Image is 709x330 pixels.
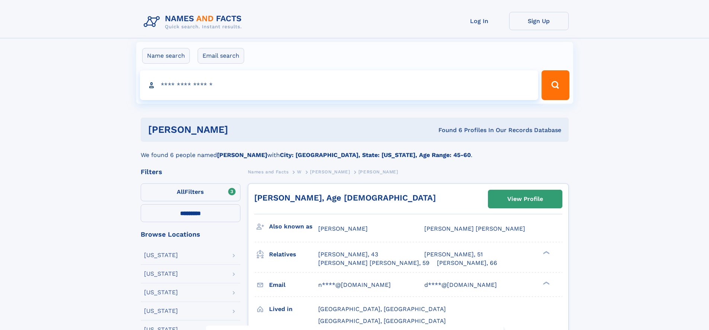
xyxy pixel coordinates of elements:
[333,126,561,134] div: Found 6 Profiles In Our Records Database
[269,220,318,233] h3: Also known as
[488,190,562,208] a: View Profile
[141,169,240,175] div: Filters
[141,12,248,32] img: Logo Names and Facts
[269,303,318,315] h3: Lived in
[318,250,378,259] a: [PERSON_NAME], 43
[144,289,178,295] div: [US_STATE]
[198,48,244,64] label: Email search
[318,305,446,313] span: [GEOGRAPHIC_DATA], [GEOGRAPHIC_DATA]
[217,151,267,158] b: [PERSON_NAME]
[141,142,569,160] div: We found 6 people named with .
[297,169,302,174] span: W
[509,12,569,30] a: Sign Up
[437,259,497,267] a: [PERSON_NAME], 66
[542,70,569,100] button: Search Button
[142,48,190,64] label: Name search
[141,231,240,238] div: Browse Locations
[140,70,539,100] input: search input
[318,259,429,267] a: [PERSON_NAME] [PERSON_NAME], 59
[141,183,240,201] label: Filters
[424,225,525,232] span: [PERSON_NAME] [PERSON_NAME]
[318,317,446,324] span: [GEOGRAPHIC_DATA], [GEOGRAPHIC_DATA]
[148,125,333,134] h1: [PERSON_NAME]
[254,193,436,202] a: [PERSON_NAME], Age [DEMOGRAPHIC_DATA]
[144,308,178,314] div: [US_STATE]
[297,167,302,176] a: W
[144,271,178,277] div: [US_STATE]
[269,279,318,291] h3: Email
[358,169,398,174] span: [PERSON_NAME]
[541,281,550,285] div: ❯
[248,167,289,176] a: Names and Facts
[280,151,471,158] b: City: [GEOGRAPHIC_DATA], State: [US_STATE], Age Range: 45-60
[507,190,543,208] div: View Profile
[310,169,350,174] span: [PERSON_NAME]
[177,188,185,195] span: All
[450,12,509,30] a: Log In
[541,250,550,255] div: ❯
[144,252,178,258] div: [US_STATE]
[318,225,368,232] span: [PERSON_NAME]
[424,250,483,259] a: [PERSON_NAME], 51
[310,167,350,176] a: [PERSON_NAME]
[269,248,318,261] h3: Relatives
